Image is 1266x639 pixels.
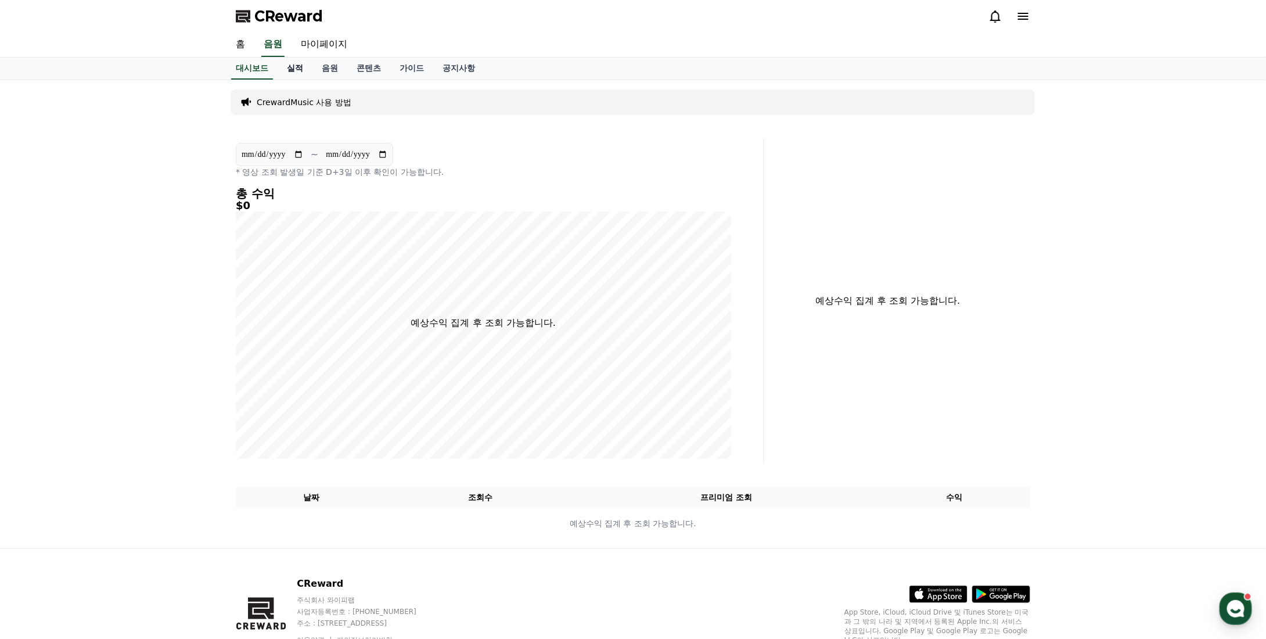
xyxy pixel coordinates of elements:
[297,619,438,628] p: 주소 : [STREET_ADDRESS]
[574,487,879,508] th: 프리미엄 조회
[150,368,223,397] a: 설정
[433,58,484,80] a: 공지사항
[297,607,438,616] p: 사업자등록번호 : [PHONE_NUMBER]
[37,386,44,395] span: 홈
[257,96,351,108] a: CrewardMusic 사용 방법
[236,7,323,26] a: CReward
[236,166,731,178] p: * 영상 조회 발생일 기준 D+3일 이후 확인이 가능합니다.
[3,368,77,397] a: 홈
[236,518,1030,530] p: 예상수익 집계 후 조회 가능합니다.
[236,487,387,508] th: 날짜
[261,33,285,57] a: 음원
[297,595,438,605] p: 주식회사 와이피랩
[278,58,312,80] a: 실적
[347,58,390,80] a: 콘텐츠
[774,294,1002,308] p: 예상수익 집계 후 조회 가능합니다.
[390,58,433,80] a: 가이드
[236,200,731,211] h5: $0
[226,33,254,57] a: 홈
[312,58,347,80] a: 음원
[236,187,731,200] h4: 총 수익
[106,386,120,396] span: 대화
[77,368,150,397] a: 대화
[387,487,574,508] th: 조회수
[292,33,357,57] a: 마이페이지
[179,386,193,395] span: 설정
[311,148,318,161] p: ~
[879,487,1030,508] th: 수익
[297,577,438,591] p: CReward
[231,58,273,80] a: 대시보드
[411,316,556,330] p: 예상수익 집계 후 조회 가능합니다.
[254,7,323,26] span: CReward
